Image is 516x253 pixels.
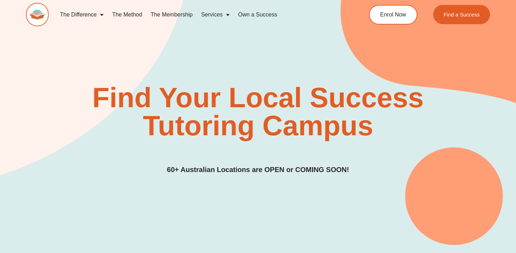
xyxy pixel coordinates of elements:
[444,12,480,17] span: Find a Success
[380,12,406,18] span: Enrol Now
[167,164,349,175] h3: 60+ Australian Locations are OPEN or COMING SOON!
[146,7,197,23] a: The Membership
[74,84,441,140] h2: Find Your Local Success Tutoring Campus
[56,7,108,23] a: The Difference
[197,7,234,23] a: Services
[56,7,343,23] nav: Menu
[369,5,417,25] a: Enrol Now
[234,7,281,23] a: Own a Success
[108,7,146,23] a: The Method
[433,5,490,24] a: Find a Success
